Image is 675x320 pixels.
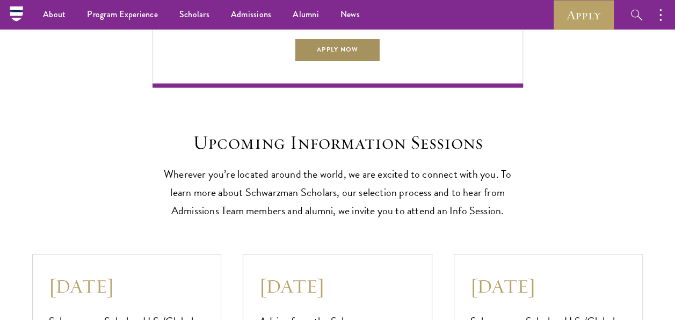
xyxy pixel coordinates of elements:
[259,273,415,298] h3: [DATE]
[294,38,380,62] a: Apply Now
[153,130,523,154] h2: Upcoming Information Sessions
[49,273,205,298] h3: [DATE]
[470,273,626,298] h3: [DATE]
[153,164,523,219] p: Wherever you’re located around the world, we are excited to connect with you. To learn more about...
